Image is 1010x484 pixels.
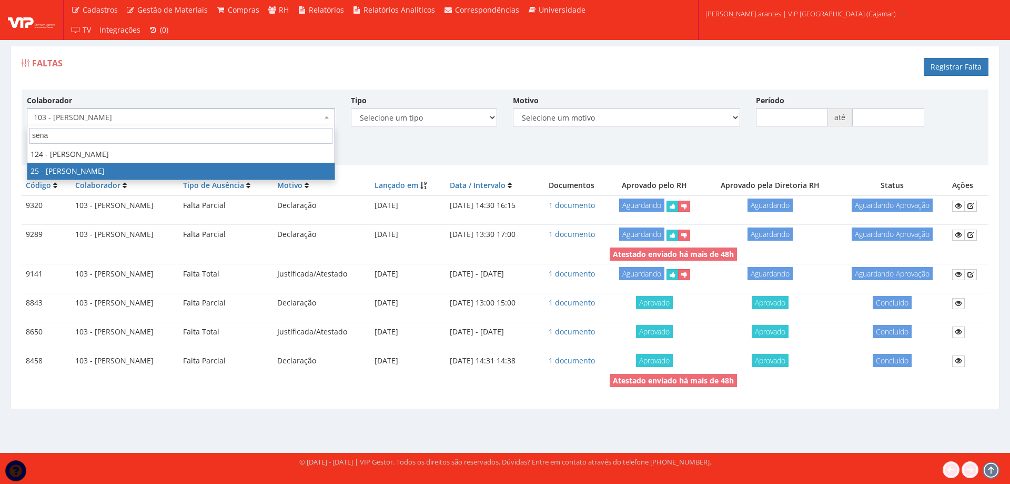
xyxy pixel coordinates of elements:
span: Aprovado [636,354,673,367]
td: 103 - [PERSON_NAME] [71,351,179,371]
a: Tipo de Ausência [183,180,244,190]
td: [DATE] [370,225,446,245]
strong: Atestado enviado há mais de 48h [613,376,734,386]
span: TV [83,25,91,35]
span: [PERSON_NAME].arantes | VIP [GEOGRAPHIC_DATA] (Cajamar) [705,8,896,19]
a: 1 documento [549,298,595,308]
span: Relatórios [309,5,344,15]
td: Declaração [273,293,370,313]
span: Aprovado [752,296,789,309]
td: Falta Parcial [179,293,273,313]
a: 1 documento [549,269,595,279]
a: (0) [145,20,173,40]
td: [DATE] 13:00 15:00 [446,293,538,313]
a: 1 documento [549,327,595,337]
span: Universidade [539,5,585,15]
span: Aguardando [748,228,793,241]
td: 9320 [22,195,71,216]
li: 25 - [PERSON_NAME] [27,163,335,180]
td: 103 - [PERSON_NAME] [71,293,179,313]
td: [DATE] [370,293,446,313]
span: até [828,108,852,126]
td: 103 - [PERSON_NAME] [71,225,179,245]
span: RH [279,5,289,15]
span: Aguardando [619,228,664,241]
a: Data / Intervalo [450,180,506,190]
a: Motivo [277,180,302,190]
span: Compras [228,5,259,15]
td: 103 - [PERSON_NAME] [71,264,179,284]
td: [DATE] - [DATE] [446,264,538,284]
td: 8458 [22,351,71,371]
img: logo [8,12,55,28]
label: Período [756,95,784,106]
td: Falta Parcial [179,195,273,216]
span: Cadastros [83,5,118,15]
span: Aguardando Aprovação [852,228,933,241]
td: 8843 [22,293,71,313]
td: [DATE] [370,322,446,342]
span: 103 - JACKSON FERREIRA SILVA [27,108,335,126]
td: [DATE] [370,351,446,371]
label: Colaborador [27,95,72,106]
td: Declaração [273,225,370,245]
th: Aprovado pelo RH [605,176,703,195]
td: Falta Total [179,322,273,342]
td: [DATE] 14:30 16:15 [446,195,538,216]
td: [DATE] [370,264,446,284]
td: Declaração [273,195,370,216]
th: Ações [948,176,988,195]
td: [DATE] - [DATE] [446,322,538,342]
a: 1 documento [549,229,595,239]
span: Faltas [32,57,63,69]
span: Concluído [873,296,912,309]
td: [DATE] [370,195,446,216]
td: Justificada/Atestado [273,264,370,284]
span: (0) [160,25,168,35]
span: Aguardando [748,267,793,280]
label: Motivo [513,95,539,106]
div: © [DATE] - [DATE] | VIP Gestor. Todos os direitos são reservados. Dúvidas? Entre em contato atrav... [299,457,711,467]
span: Concluído [873,325,912,338]
td: 8650 [22,322,71,342]
span: Aguardando [748,199,793,212]
span: Concluído [873,354,912,367]
td: Falta Parcial [179,225,273,245]
strong: Atestado enviado há mais de 48h [613,249,734,259]
td: Justificada/Atestado [273,322,370,342]
span: Aguardando [619,267,664,280]
td: [DATE] 14:31 14:38 [446,351,538,371]
span: Gestão de Materiais [137,5,208,15]
span: Aguardando Aprovação [852,267,933,280]
th: Documentos [538,176,605,195]
span: 103 - JACKSON FERREIRA SILVA [34,112,322,123]
th: Aprovado pela Diretoria RH [703,176,836,195]
span: Aprovado [752,325,789,338]
td: 103 - [PERSON_NAME] [71,195,179,216]
span: Relatórios Analíticos [363,5,435,15]
a: Registrar Falta [924,58,988,76]
a: 1 documento [549,355,595,366]
td: 9289 [22,225,71,245]
span: Aguardando [619,199,664,212]
a: Lançado em [375,180,418,190]
span: Aprovado [752,354,789,367]
td: Falta Total [179,264,273,284]
span: Integrações [99,25,140,35]
span: Aprovado [636,325,673,338]
td: [DATE] 13:30 17:00 [446,225,538,245]
td: 103 - [PERSON_NAME] [71,322,179,342]
a: 1 documento [549,200,595,210]
li: 124 - [PERSON_NAME] [27,146,335,163]
td: Falta Parcial [179,351,273,371]
a: TV [67,20,95,40]
a: Colaborador [75,180,120,190]
span: Correspondências [455,5,519,15]
th: Status [837,176,948,195]
span: Aguardando Aprovação [852,199,933,212]
a: Código [26,180,51,190]
label: Tipo [351,95,367,106]
td: Declaração [273,351,370,371]
td: 9141 [22,264,71,284]
a: Integrações [95,20,145,40]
